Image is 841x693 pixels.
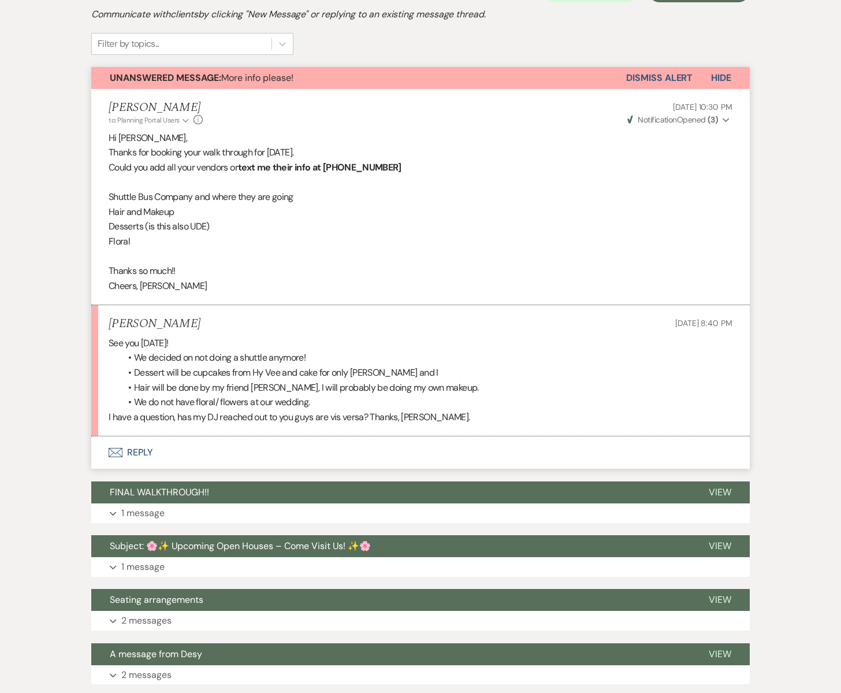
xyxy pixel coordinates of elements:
[626,114,732,126] button: NotificationOpened (3)
[690,589,750,611] button: View
[98,37,159,51] div: Filter by topics...
[91,589,690,611] button: Seating arrangements
[709,648,731,660] span: View
[110,648,202,660] span: A message from Desy
[238,161,401,173] strong: text me their info at [PHONE_NUMBER]
[109,115,191,125] button: to: Planning Portal Users
[110,72,293,84] span: More info please!
[109,317,200,331] h5: [PERSON_NAME]
[110,594,203,606] span: Seating arrangements
[110,540,371,552] span: Subject: 🌸✨ Upcoming Open Houses – Come Visit Us! ✨🌸
[109,101,203,115] h5: [PERSON_NAME]
[91,557,750,577] button: 1 message
[109,131,732,146] p: Hi [PERSON_NAME],
[711,72,731,84] span: Hide
[120,350,732,365] li: We decided on not doing a shuttle anymore!
[121,668,172,683] p: 2 messages
[110,486,209,498] span: FINAL WALKTHROUGH!!
[690,535,750,557] button: View
[708,114,718,125] strong: ( 3 )
[709,540,731,552] span: View
[690,481,750,503] button: View
[120,395,732,410] li: We do not have floral/ flowers at our wedding.
[120,380,732,395] li: Hair will be done by my friend [PERSON_NAME], I will probably be doing my own makeup.
[626,67,693,89] button: Dismiss Alert
[109,336,732,351] p: See you [DATE]!
[121,613,172,628] p: 2 messages
[109,279,732,294] p: Cheers, [PERSON_NAME]
[690,643,750,665] button: View
[109,205,732,220] p: Hair and Makeup
[91,611,750,631] button: 2 messages
[109,116,180,125] span: to: Planning Portal Users
[109,234,732,249] p: Floral
[109,190,732,205] p: Shuttle Bus Company and where they are going
[121,559,165,575] p: 1 message
[109,410,732,425] p: I have a question, has my DJ reached out to you guys are vis versa? Thanks, [PERSON_NAME].
[693,67,750,89] button: Hide
[91,8,750,21] h2: Communicate with clients by clicking "New Message" or replying to an existing message thread.
[91,67,626,89] button: Unanswered Message:More info please!
[709,486,731,498] span: View
[120,365,732,380] li: Dessert will be cupcakes from Hy Vee and cake for only [PERSON_NAME] and I
[110,72,221,84] strong: Unanswered Message:
[627,114,718,125] span: Opened
[121,506,165,521] p: 1 message
[91,436,750,469] button: Reply
[109,145,732,160] p: Thanks for booking your walk through for [DATE].
[109,264,732,279] p: Thanks so much!!
[109,160,732,175] p: Could you add all your vendors or
[91,535,690,557] button: Subject: 🌸✨ Upcoming Open Houses – Come Visit Us! ✨🌸
[673,102,732,112] span: [DATE] 10:30 PM
[109,219,732,234] p: Desserts (is this also UDE)
[675,318,732,328] span: [DATE] 8:40 PM
[91,503,750,523] button: 1 message
[91,665,750,685] button: 2 messages
[91,643,690,665] button: A message from Desy
[91,481,690,503] button: FINAL WALKTHROUGH!!
[709,594,731,606] span: View
[638,114,676,125] span: Notification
